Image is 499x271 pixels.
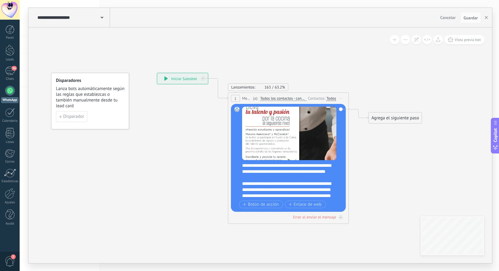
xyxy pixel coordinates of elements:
[11,66,17,71] span: 56
[1,97,18,103] div: WhatsApp
[444,35,484,44] button: Vista previa bot
[231,85,255,90] span: Lanzamientos:
[63,115,84,119] span: Disparador
[289,202,322,207] span: Enlace de web
[308,95,326,101] div: Contactos:
[1,140,19,144] div: Listas
[157,73,208,84] div: Iniciar Salesbot
[1,119,19,123] div: Calendario
[234,96,236,101] span: 1
[1,201,19,205] div: Ajustes
[460,12,481,23] button: Guardar
[264,85,275,90] span: 163
[1,58,19,62] div: Leads
[56,86,125,109] span: Lanza bots automáticamente según las reglas que establezcas o también manualmente desde tu lead card
[293,215,336,220] div: Error al enviar el mensaje
[243,202,279,207] span: Botón de acción
[56,111,87,122] button: Disparador
[11,254,16,259] span: 2
[1,77,19,81] div: Chats
[275,85,285,90] span: 63.2%
[438,13,458,22] button: Cancelar
[464,16,478,20] span: Guardar
[1,160,19,164] div: Correo
[56,78,125,83] h4: Disparadores
[1,179,19,183] div: Estadísticas
[239,201,283,208] button: Botón de acción
[260,96,306,101] span: Todos los contactos - canales seleccionados
[1,36,19,40] div: Panel
[440,15,456,20] span: Cancelar
[285,201,326,208] button: Enlace de web
[1,222,19,226] div: Ayuda
[369,113,422,123] div: Agrega el siguiente paso
[242,95,251,101] span: Mensaje
[326,96,336,101] div: Todos
[455,37,481,42] span: Vista previa bot
[492,128,498,142] span: Copilot
[253,95,258,101] span: (a):
[242,107,336,160] img: 73d107b9-0f85-4fea-a315-cef97b0da2e7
